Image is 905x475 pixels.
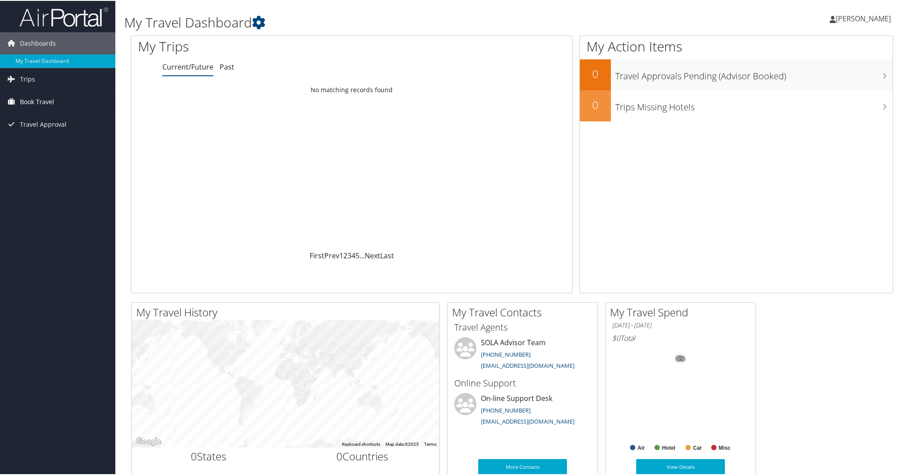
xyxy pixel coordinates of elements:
[355,250,359,260] a: 5
[324,250,339,260] a: Prev
[636,458,725,474] a: View Details
[191,448,197,463] span: 0
[351,250,355,260] a: 4
[138,36,382,55] h1: My Trips
[134,435,163,447] img: Google
[359,250,365,260] span: …
[131,81,572,97] td: No matching records found
[481,405,531,413] a: [PHONE_NUMBER]
[342,440,380,447] button: Keyboard shortcuts
[134,435,163,447] a: Open this area in Google Maps (opens a new window)
[365,250,380,260] a: Next
[386,441,419,446] span: Map data ©2025
[20,113,67,135] span: Travel Approval
[478,458,567,474] a: More Contacts
[612,332,749,342] h6: Total
[580,58,893,90] a: 0Travel Approvals Pending (Advisor Booked)
[454,320,591,333] h3: Travel Agents
[481,350,531,358] a: [PHONE_NUMBER]
[20,67,35,90] span: Trips
[450,336,595,373] li: SOLA Advisor Team
[162,61,213,71] a: Current/Future
[138,448,279,463] h2: States
[454,376,591,389] h3: Online Support
[580,90,893,121] a: 0Trips Missing Hotels
[830,4,900,31] a: [PERSON_NAME]
[292,448,433,463] h2: Countries
[20,90,54,112] span: Book Travel
[380,250,394,260] a: Last
[615,96,893,113] h3: Trips Missing Hotels
[677,355,684,361] tspan: 0%
[580,36,893,55] h1: My Action Items
[347,250,351,260] a: 3
[637,444,645,450] text: Air
[136,304,439,319] h2: My Travel History
[20,31,56,54] span: Dashboards
[450,392,595,428] li: On-line Support Desk
[481,361,574,369] a: [EMAIL_ADDRESS][DOMAIN_NAME]
[336,448,342,463] span: 0
[610,304,755,319] h2: My Travel Spend
[580,66,611,81] h2: 0
[693,444,702,450] text: Car
[20,6,108,27] img: airportal-logo.png
[580,97,611,112] h2: 0
[452,304,598,319] h2: My Travel Contacts
[615,65,893,82] h3: Travel Approvals Pending (Advisor Booked)
[612,320,749,329] h6: [DATE] - [DATE]
[220,61,234,71] a: Past
[424,441,437,446] a: Terms (opens in new tab)
[310,250,324,260] a: First
[124,12,641,31] h1: My Travel Dashboard
[481,417,574,424] a: [EMAIL_ADDRESS][DOMAIN_NAME]
[662,444,675,450] text: Hotel
[719,444,731,450] text: Misc
[339,250,343,260] a: 1
[343,250,347,260] a: 2
[836,13,891,23] span: [PERSON_NAME]
[612,332,620,342] span: $0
